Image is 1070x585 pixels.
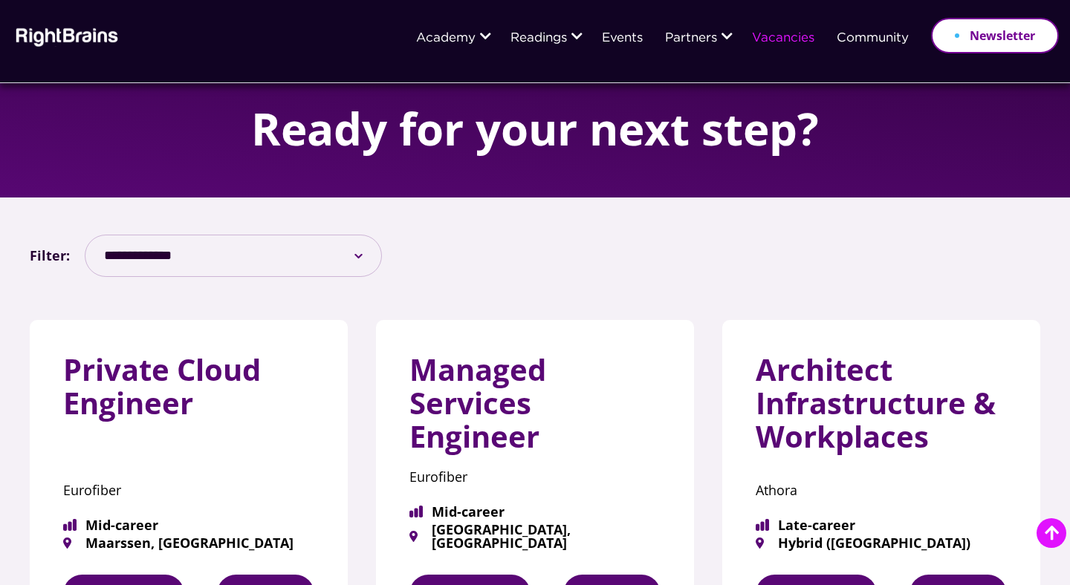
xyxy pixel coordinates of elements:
[756,477,1007,503] p: Athora
[510,32,567,45] a: Readings
[63,518,314,532] span: Mid-career
[63,536,314,549] span: Maarssen, [GEOGRAPHIC_DATA]
[409,505,661,518] span: Mid-career
[931,18,1059,53] a: Newsletter
[837,32,909,45] a: Community
[11,25,119,47] img: Rightbrains
[756,353,1007,464] h3: Architect Infrastructure & Workplaces
[409,523,661,549] span: [GEOGRAPHIC_DATA], [GEOGRAPHIC_DATA]
[251,104,819,153] h1: Ready for your next step?
[30,244,70,267] label: Filter:
[756,536,1007,549] span: Hybrid ([GEOGRAPHIC_DATA])
[752,32,814,45] a: Vacancies
[63,477,314,503] p: Eurofiber
[756,518,1007,532] span: Late-career
[63,353,314,431] h3: Private Cloud Engineer
[665,32,717,45] a: Partners
[602,32,643,45] a: Events
[416,32,476,45] a: Academy
[409,464,661,490] p: Eurofiber
[409,353,661,464] h3: Managed Services Engineer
